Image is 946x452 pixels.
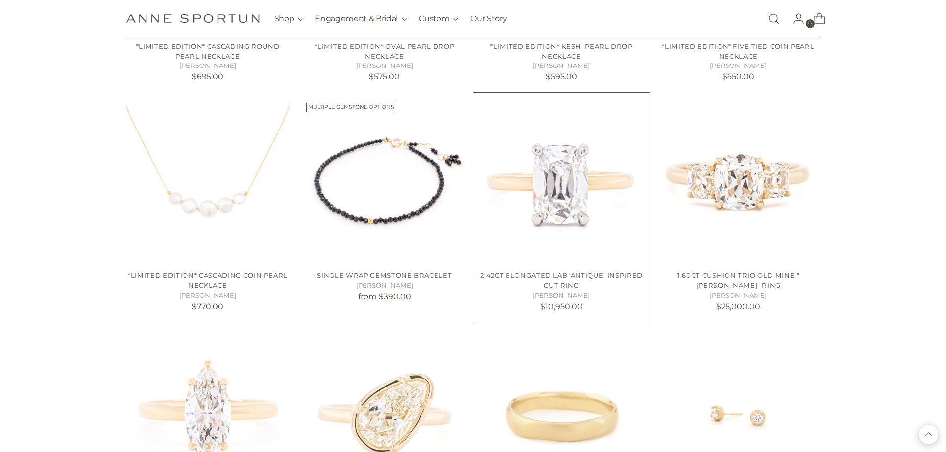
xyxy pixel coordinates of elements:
a: *Limited Edition* Cascading Round Pearl Necklace [136,42,280,60]
a: Open search modal [764,9,784,29]
span: $575.00 [369,72,400,81]
a: 1.60ct Cushion Trio Old Mine "[PERSON_NAME]" Ring [677,271,800,289]
button: Back to top [919,425,938,444]
button: Shop [274,8,303,30]
a: 2.42ct Elongated Lab 'Antique' Inspired Cut Ring [480,271,643,289]
a: 1.60ct Cushion Trio Old Mine [656,99,820,263]
span: $695.00 [192,72,223,81]
a: Anne Sportun Fine Jewellery [126,14,260,23]
h5: [PERSON_NAME] [302,281,467,291]
a: 2.42ct Elongated Lab 'Antique' Inspired Cut Ring [479,99,644,263]
button: Engagement & Bridal [315,8,407,30]
h5: [PERSON_NAME] [656,61,820,71]
span: $10,950.00 [540,302,582,311]
a: *Limited Edition* Five Tied Coin Pearl Necklace [662,42,814,60]
button: Custom [419,8,458,30]
a: Single Wrap Gemstone Bracelet [317,271,452,279]
h5: [PERSON_NAME] [302,61,467,71]
span: 0 [806,19,815,28]
span: $770.00 [192,302,223,311]
h5: [PERSON_NAME] [126,291,290,301]
p: from $390.00 [302,291,467,303]
h5: [PERSON_NAME] [656,291,820,301]
a: *Limited Edition* Cascading Coin Pearl Necklace [126,99,290,263]
h5: [PERSON_NAME] [479,61,644,71]
h5: [PERSON_NAME] [126,61,290,71]
span: $595.00 [546,72,577,81]
a: Go to the account page [785,9,804,29]
a: *Limited Edition* Cascading Coin Pearl Necklace [128,271,288,289]
span: $25,000.00 [716,302,760,311]
a: *Limited Edition* Keshi Pearl Drop Necklace [490,42,632,60]
a: Single Wrap Gemstone Bracelet [302,99,467,263]
a: Our Story [470,8,507,30]
a: *Limited Edition* Oval Pearl Drop Necklace [315,42,455,60]
a: Open cart modal [805,9,825,29]
span: $650.00 [722,72,754,81]
h5: [PERSON_NAME] [479,291,644,301]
